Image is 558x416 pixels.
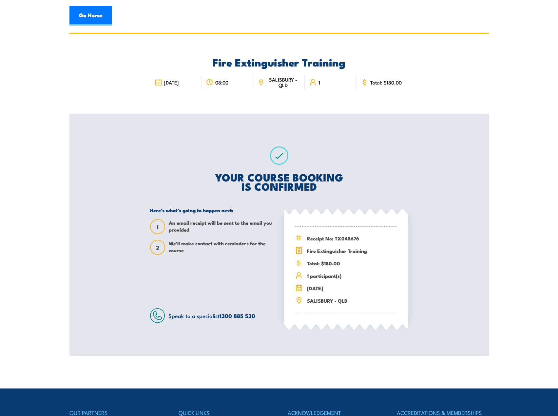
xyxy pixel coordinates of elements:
[318,80,320,85] span: 1
[307,259,396,267] span: Total: $180.00
[164,80,179,85] span: [DATE]
[215,80,228,85] span: 08:00
[151,244,164,251] span: 2
[151,223,164,230] span: 1
[150,57,408,66] h2: Fire Extinguisher Training
[307,272,396,279] span: 1 participant(s)
[307,284,396,292] span: [DATE]
[150,207,274,213] h5: Here’s what’s going to happen next:
[169,219,274,234] span: An email receipt will be sent to the email you provided
[69,6,112,26] a: Go Home
[150,172,408,191] h2: YOUR COURSE BOOKING IS CONFIRMED
[266,77,300,88] span: SALISBURY - QLD
[307,247,396,255] span: Fire Extinguisher Training
[370,80,402,85] span: Total: $180.00
[220,312,255,320] a: 1300 885 530
[307,235,396,242] span: Receipt No: TX048676
[307,297,396,304] span: SALISBURY - QLD
[169,240,274,255] span: We’ll make contact with reminders for the course
[168,312,255,320] span: Speak to a specialist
